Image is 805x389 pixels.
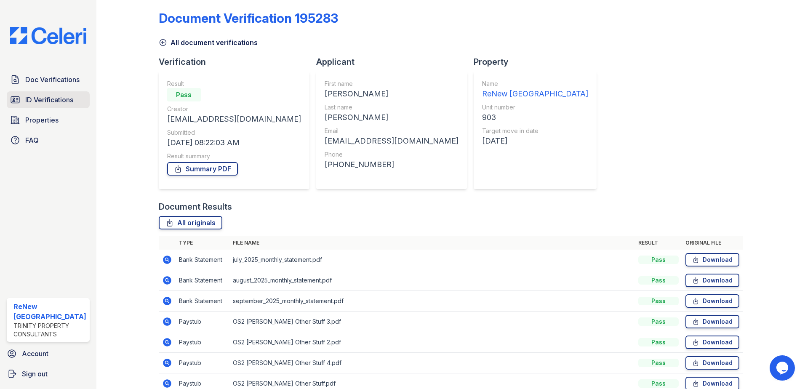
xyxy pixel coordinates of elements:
div: Result [167,80,301,88]
div: Email [325,127,458,135]
a: Doc Verifications [7,71,90,88]
div: [DATE] 08:22:03 AM [167,137,301,149]
th: Type [176,236,229,250]
div: Pass [638,297,679,305]
iframe: chat widget [770,355,797,381]
a: Download [685,315,739,328]
div: Document Verification 195283 [159,11,338,26]
td: Bank Statement [176,270,229,291]
div: Target move in date [482,127,588,135]
th: Original file [682,236,743,250]
div: Unit number [482,103,588,112]
div: Applicant [316,56,474,68]
div: Pass [638,338,679,346]
div: ReNew [GEOGRAPHIC_DATA] [482,88,588,100]
td: Paystub [176,332,229,353]
div: [DATE] [482,135,588,147]
div: Pass [167,88,201,101]
div: [EMAIL_ADDRESS][DOMAIN_NAME] [167,113,301,125]
div: Last name [325,103,458,112]
div: Pass [638,359,679,367]
a: Download [685,294,739,308]
td: september_2025_monthly_statement.pdf [229,291,635,312]
a: Sign out [3,365,93,382]
div: Name [482,80,588,88]
div: Pass [638,317,679,326]
td: Paystub [176,353,229,373]
img: CE_Logo_Blue-a8612792a0a2168367f1c8372b55b34899dd931a85d93a1a3d3e32e68fde9ad4.png [3,27,93,44]
div: Creator [167,105,301,113]
div: ReNew [GEOGRAPHIC_DATA] [13,301,86,322]
td: OS2 [PERSON_NAME] Other Stuff 4.pdf [229,353,635,373]
td: Paystub [176,312,229,332]
a: All document verifications [159,37,258,48]
a: Download [685,356,739,370]
span: Properties [25,115,59,125]
a: ID Verifications [7,91,90,108]
div: [PHONE_NUMBER] [325,159,458,171]
td: OS2 [PERSON_NAME] Other Stuff 2.pdf [229,332,635,353]
a: Download [685,253,739,266]
div: Verification [159,56,316,68]
div: First name [325,80,458,88]
td: OS2 [PERSON_NAME] Other Stuff 3.pdf [229,312,635,332]
a: Download [685,336,739,349]
div: Pass [638,276,679,285]
div: Trinity Property Consultants [13,322,86,338]
td: july_2025_monthly_statement.pdf [229,250,635,270]
span: Doc Verifications [25,75,80,85]
span: ID Verifications [25,95,73,105]
a: Summary PDF [167,162,238,176]
div: [EMAIL_ADDRESS][DOMAIN_NAME] [325,135,458,147]
a: Download [685,274,739,287]
td: Bank Statement [176,250,229,270]
th: Result [635,236,682,250]
div: Result summary [167,152,301,160]
div: [PERSON_NAME] [325,88,458,100]
div: Property [474,56,603,68]
span: Account [22,349,48,359]
div: [PERSON_NAME] [325,112,458,123]
span: FAQ [25,135,39,145]
a: FAQ [7,132,90,149]
a: Name ReNew [GEOGRAPHIC_DATA] [482,80,588,100]
div: 903 [482,112,588,123]
a: Account [3,345,93,362]
div: Phone [325,150,458,159]
div: Submitted [167,128,301,137]
a: Properties [7,112,90,128]
div: Document Results [159,201,232,213]
div: Pass [638,256,679,264]
a: All originals [159,216,222,229]
span: Sign out [22,369,48,379]
div: Pass [638,379,679,388]
td: Bank Statement [176,291,229,312]
th: File name [229,236,635,250]
td: august_2025_monthly_statement.pdf [229,270,635,291]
